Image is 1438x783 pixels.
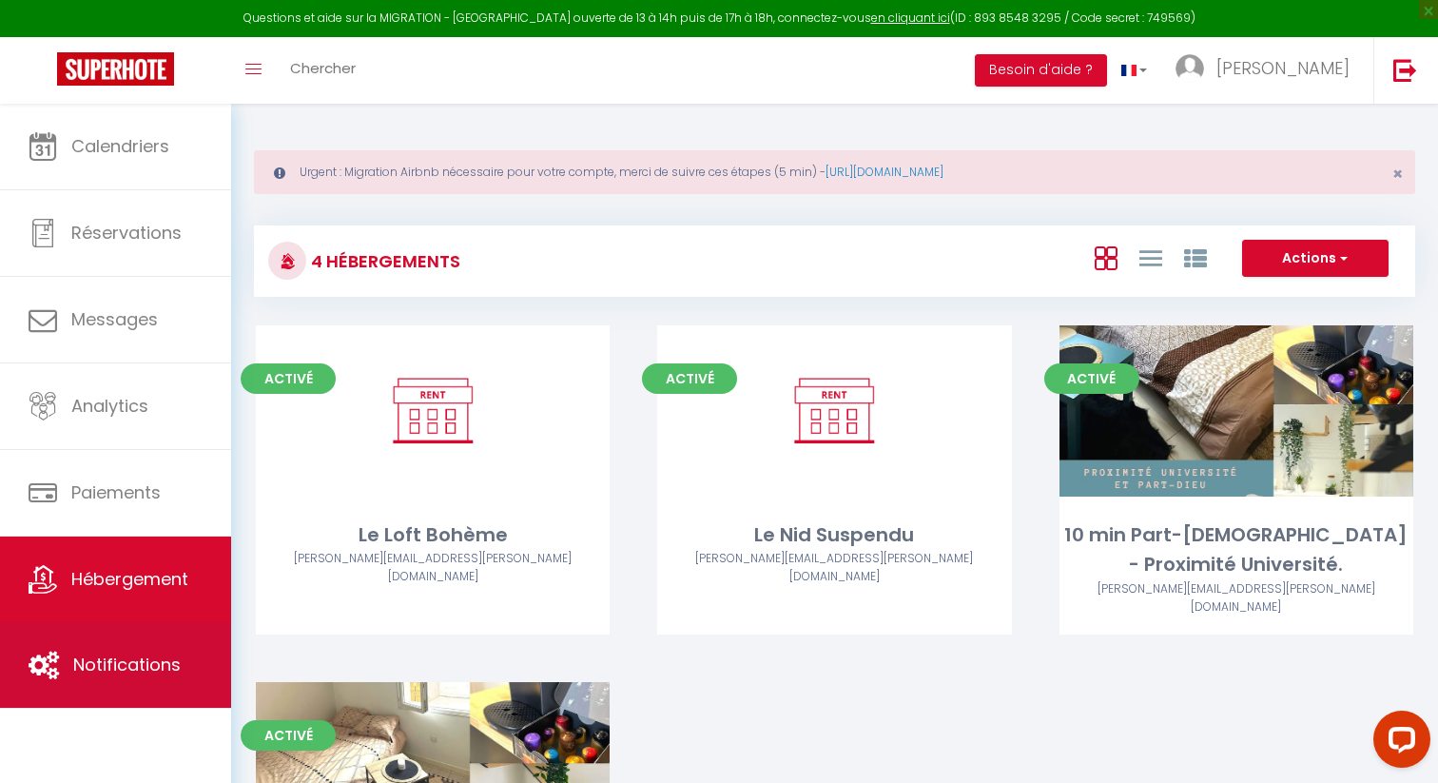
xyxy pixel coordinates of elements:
a: Editer [777,392,891,430]
button: Actions [1242,240,1389,278]
div: Le Nid Suspendu [657,520,1011,550]
a: Vue en Box [1095,242,1117,273]
span: Hébergement [71,567,188,591]
span: Calendriers [71,134,169,158]
span: Paiements [71,480,161,504]
div: Airbnb [1059,580,1413,617]
a: Editer [1179,392,1293,430]
span: Chercher [290,58,356,78]
span: Messages [71,307,158,331]
img: Super Booking [57,52,174,86]
h3: 4 Hébergements [306,240,460,283]
a: en cliquant ici [871,10,950,26]
button: Besoin d'aide ? [975,54,1107,87]
span: Activé [241,720,336,751]
div: Le Loft Bohème [256,520,610,550]
iframe: LiveChat chat widget [1358,703,1438,783]
div: 10 min Part-[DEMOGRAPHIC_DATA] - Proximité Université. [1059,520,1413,580]
a: [URL][DOMAIN_NAME] [826,164,943,180]
span: Notifications [73,653,181,676]
span: Activé [241,363,336,394]
a: ... [PERSON_NAME] [1161,37,1373,104]
span: Réservations [71,221,182,245]
span: × [1392,162,1403,186]
a: Editer [376,392,490,430]
span: Activé [1044,363,1139,394]
div: Airbnb [657,550,1011,586]
img: logout [1393,58,1417,82]
a: Vue en Liste [1139,242,1162,273]
a: Vue par Groupe [1184,242,1207,273]
a: Chercher [276,37,370,104]
button: Close [1392,166,1403,183]
div: Airbnb [256,550,610,586]
span: Activé [642,363,737,394]
span: [PERSON_NAME] [1216,56,1350,80]
img: ... [1176,54,1204,83]
span: Analytics [71,394,148,418]
div: Urgent : Migration Airbnb nécessaire pour votre compte, merci de suivre ces étapes (5 min) - [254,150,1415,194]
